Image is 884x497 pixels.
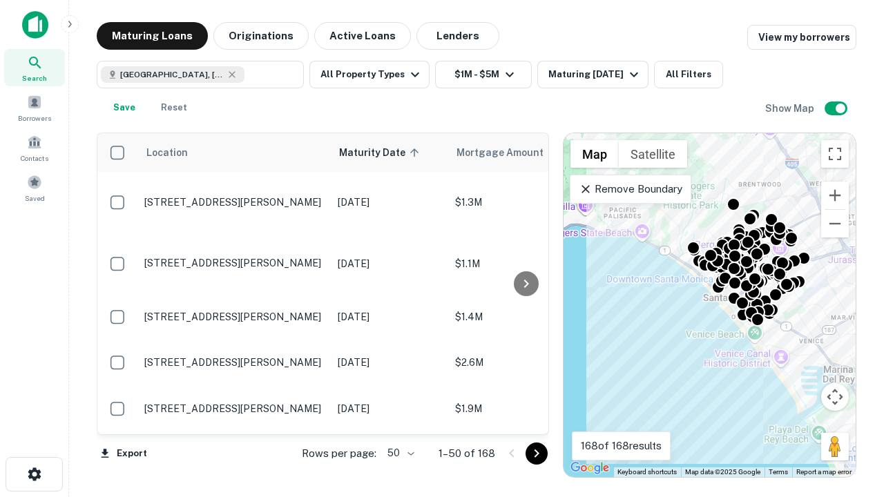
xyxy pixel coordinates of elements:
span: Map data ©2025 Google [685,468,760,476]
span: Maturity Date [339,144,423,161]
button: Save your search to get updates of matches that match your search criteria. [102,94,146,121]
p: Remove Boundary [579,181,682,197]
button: Maturing [DATE] [537,61,648,88]
div: 0 0 [564,133,856,477]
button: $1M - $5M [435,61,532,88]
p: Rows per page: [302,445,376,462]
a: View my borrowers [747,25,856,50]
p: [DATE] [338,355,441,370]
p: [DATE] [338,195,441,210]
span: Mortgage Amount [457,144,561,161]
a: Search [4,49,65,86]
button: Maturing Loans [97,22,208,50]
button: Toggle fullscreen view [821,140,849,168]
button: Export [97,443,151,464]
button: Zoom out [821,210,849,237]
a: Borrowers [4,89,65,126]
p: 1–50 of 168 [439,445,495,462]
a: Saved [4,169,65,206]
button: Go to next page [526,442,548,465]
div: Maturing [DATE] [548,66,642,83]
p: [STREET_ADDRESS][PERSON_NAME] [144,356,324,369]
a: Report a map error [796,468,852,476]
p: [DATE] [338,401,441,416]
p: [DATE] [338,309,441,324]
p: [STREET_ADDRESS][PERSON_NAME] [144,257,324,269]
iframe: Chat Widget [815,387,884,453]
button: Show street map [570,140,619,168]
span: Contacts [21,153,48,164]
button: Show satellite imagery [619,140,687,168]
p: [STREET_ADDRESS][PERSON_NAME] [144,311,324,323]
img: Google [567,459,613,477]
a: Open this area in Google Maps (opens a new window) [567,459,613,477]
p: $1.9M [455,401,593,416]
th: Maturity Date [331,133,448,172]
span: Search [22,72,47,84]
p: 168 of 168 results [581,438,662,454]
p: $1.3M [455,195,593,210]
p: [STREET_ADDRESS][PERSON_NAME] [144,402,324,415]
span: Location [146,144,188,161]
th: Mortgage Amount [448,133,600,172]
p: $1.4M [455,309,593,324]
a: Contacts [4,129,65,166]
button: Reset [152,94,196,121]
p: $1.1M [455,256,593,271]
button: All Property Types [309,61,430,88]
th: Location [137,133,331,172]
span: Saved [25,193,45,204]
span: [GEOGRAPHIC_DATA], [GEOGRAPHIC_DATA], [GEOGRAPHIC_DATA] [120,68,224,81]
p: [STREET_ADDRESS][PERSON_NAME] [144,196,324,208]
button: Originations [213,22,309,50]
button: Zoom in [821,182,849,209]
img: capitalize-icon.png [22,11,48,39]
button: Lenders [416,22,499,50]
button: Active Loans [314,22,411,50]
a: Terms [769,468,788,476]
span: Borrowers [18,113,51,124]
div: 50 [382,443,416,463]
button: All Filters [654,61,723,88]
button: Map camera controls [821,383,849,411]
p: [DATE] [338,256,441,271]
p: $2.6M [455,355,593,370]
h6: Show Map [765,101,816,116]
button: Keyboard shortcuts [617,467,677,477]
